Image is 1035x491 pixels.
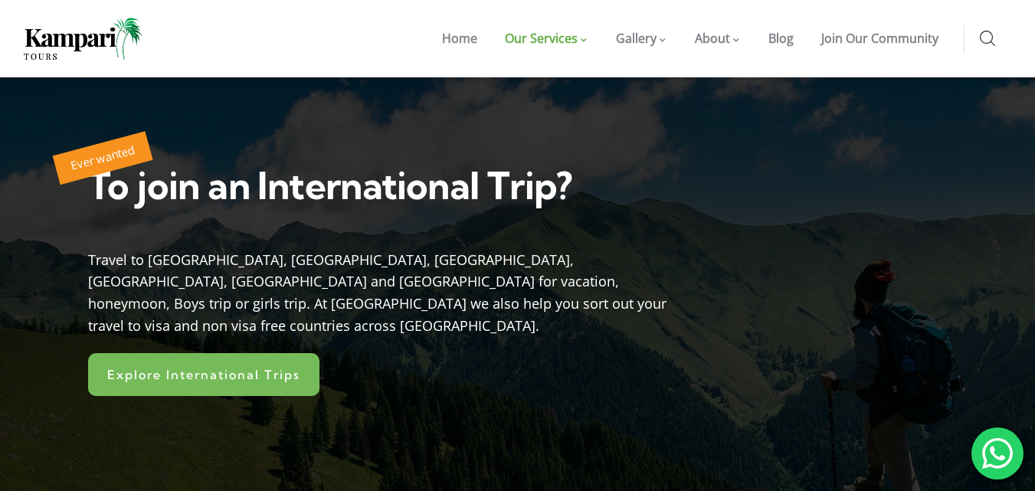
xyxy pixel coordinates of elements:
[88,241,701,337] div: Travel to [GEOGRAPHIC_DATA], [GEOGRAPHIC_DATA], [GEOGRAPHIC_DATA], [GEOGRAPHIC_DATA], [GEOGRAPHIC...
[442,30,477,47] span: Home
[821,30,938,47] span: Join Our Community
[695,30,730,47] span: About
[107,368,300,381] span: Explore International Trips
[616,30,657,47] span: Gallery
[971,427,1024,480] div: 'Chat
[88,162,572,208] span: To join an International Trip?
[505,30,578,47] span: Our Services
[768,30,794,47] span: Blog
[24,18,142,60] img: Home
[88,353,319,396] a: Explore International Trips
[69,142,136,173] span: Ever wanted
